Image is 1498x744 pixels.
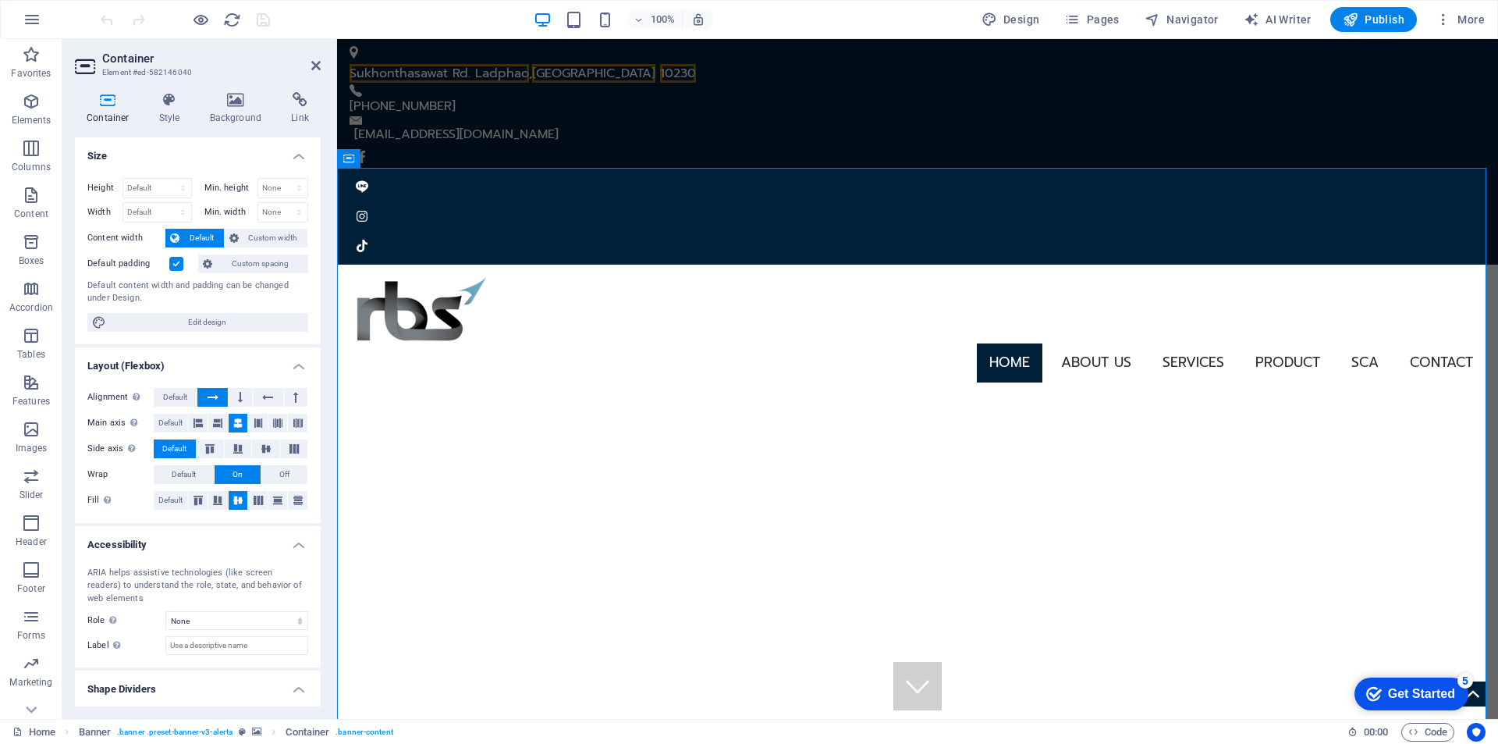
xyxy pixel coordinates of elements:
h4: Accessibility [75,526,321,554]
p: Favorites [11,67,51,80]
h6: 100% [651,10,676,29]
nav: breadcrumb [79,723,393,742]
label: Min. height [204,183,257,192]
button: Off [261,465,307,484]
span: : [1375,726,1377,738]
button: AI Writer [1237,7,1318,32]
span: Default [158,491,183,510]
p: , [12,25,1136,45]
p: Accordion [9,301,53,314]
span: Code [1408,723,1447,742]
span: Click to select. Double-click to edit [79,723,112,742]
h3: Element #ed-582146040 [102,66,289,80]
span: Design [982,12,1040,27]
i: This element is a customizable preset [239,728,246,736]
span: 00 00 [1364,723,1388,742]
label: Width [87,208,122,216]
button: Navigator [1138,7,1225,32]
p: Features [12,395,50,408]
button: Code [1401,723,1454,742]
button: Default [154,414,188,433]
button: Publish [1330,7,1417,32]
span: Default [163,388,187,407]
button: Click here to leave preview mode and continue editing [191,10,210,29]
p: Footer [17,582,45,595]
input: Use a descriptive name [165,636,308,655]
h4: Container [75,92,147,125]
button: 100% [627,10,683,29]
label: Main axis [87,414,154,433]
label: Alignment [87,388,154,407]
button: reload [222,10,241,29]
span: More [1436,12,1485,27]
p: Columns [12,161,51,173]
label: Height [87,183,122,192]
h4: Background [198,92,280,125]
h4: Link [279,92,321,125]
div: Default content width and padding can be changed under Design. [87,279,308,305]
span: Sukhonthasawat Rd. Ladphao [12,25,192,44]
span: Off [279,465,289,484]
div: ARIA helps assistive technologies (like screen readers) to understand the role, state, and behavi... [87,567,308,606]
button: Pages [1058,7,1125,32]
span: 10230 [323,25,359,44]
i: This element contains a background [252,728,261,736]
p: Content [14,208,48,220]
span: Publish [1343,12,1404,27]
p: Forms [17,629,45,642]
p: Images [16,442,48,454]
p: Boxes [19,255,44,267]
span: Navigator [1145,12,1219,27]
h4: Size [75,137,321,166]
span: [GEOGRAPHIC_DATA] [195,25,318,44]
div: 5 [115,3,131,19]
span: Custom spacing [217,255,304,273]
button: Default [154,440,196,458]
span: Default [158,414,183,433]
button: More [1429,7,1491,32]
div: Get Started [46,17,113,31]
span: Default [184,229,219,247]
button: Custom width [225,229,308,247]
span: Pages [1064,12,1119,27]
label: Label [87,636,165,655]
button: Default [165,229,224,247]
span: Click to select. Double-click to edit [286,723,329,742]
h2: Container [102,52,321,66]
span: Default [172,465,196,484]
button: Usercentrics [1467,723,1486,742]
i: On resize automatically adjust zoom level to fit chosen device. [691,12,705,27]
h4: Shape Dividers [75,671,321,699]
button: Default [154,388,197,407]
span: On [233,465,243,484]
h4: Style [147,92,198,125]
p: Elements [12,114,51,126]
p: Header [16,536,47,548]
button: Default [154,465,214,484]
button: Default [154,491,188,510]
span: . banner .preset-banner-v3-alerta [117,723,233,742]
span: AI Writer [1244,12,1312,27]
span: Custom width [243,229,304,247]
p: Marketing [9,676,52,689]
p: Slider [20,489,44,501]
label: Content width [87,229,165,247]
span: . banner-content [335,723,392,742]
span: Default [162,440,186,458]
button: Design [975,7,1046,32]
button: On [215,465,261,484]
a: Click to cancel selection. Double-click to open Pages [12,723,55,742]
button: Edit design [87,313,308,332]
h6: Session time [1347,723,1389,742]
label: Wrap [87,465,154,484]
span: Role [87,611,121,630]
h4: Layout (Flexbox) [75,347,321,376]
label: Default padding [87,255,169,273]
label: Side axis [87,440,154,458]
button: Custom spacing [198,255,308,273]
p: Tables [17,348,45,361]
label: Min. width [204,208,257,216]
div: Design (Ctrl+Alt+Y) [975,7,1046,32]
span: Edit design [111,313,304,332]
label: Fill [87,491,154,510]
